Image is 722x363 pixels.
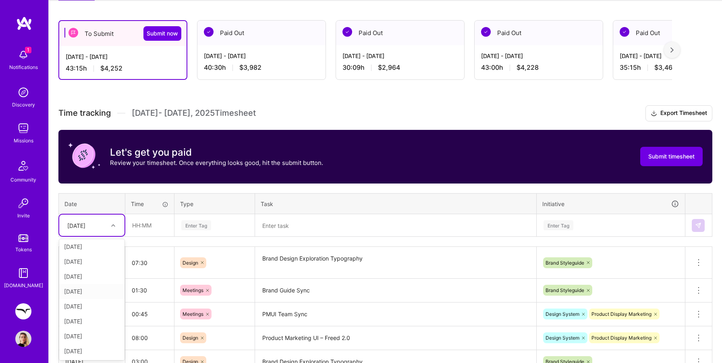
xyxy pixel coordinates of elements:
a: Freed: Marketing Designer [13,303,33,319]
div: [DATE] [59,329,124,344]
textarea: Brand Design Exploration Typography [256,248,535,278]
h3: Let's get you paid [110,146,323,159]
div: Community [10,175,36,184]
img: coin [68,140,100,172]
img: bell [15,47,31,63]
img: Invite [15,195,31,211]
img: guide book [15,265,31,281]
span: Product Display Marketing [591,335,651,341]
input: HH:MM [125,252,174,273]
img: Paid Out [204,27,214,37]
span: $4,228 [517,63,539,72]
input: HH:MM [125,303,174,325]
div: Discovery [12,100,35,109]
div: Enter Tag [181,219,211,232]
span: $4,252 [100,64,122,73]
button: Export Timesheet [645,105,712,121]
a: User Avatar [13,331,33,347]
textarea: Brand Guide Sync [256,280,535,302]
i: icon Chevron [111,223,115,227]
th: Type [174,193,255,214]
div: [DATE] - [DATE] [481,52,596,60]
img: tokens [19,234,28,242]
div: Paid Out [197,21,326,45]
img: Submit [695,222,701,229]
div: [DATE] [67,221,85,229]
div: Paid Out [336,21,464,45]
span: Design [183,260,198,266]
img: Community [14,156,33,175]
span: Brand Styleguide [546,287,584,293]
div: Enter Tag [544,219,573,232]
textarea: Product Marketing UI – Freed 2.0 [256,327,535,349]
i: icon Download [651,109,657,118]
div: [DATE] - [DATE] [204,52,319,60]
button: Submit now [143,26,181,41]
span: $3,466 [654,63,676,72]
img: Paid Out [342,27,352,37]
div: [DATE] [59,284,124,299]
img: discovery [15,84,31,100]
div: 43:15 h [66,64,180,73]
img: logo [16,16,32,31]
div: Time [131,200,168,208]
div: [DATE] [59,269,124,284]
span: Meetings [183,311,203,317]
img: right [670,47,674,53]
span: Design System [546,335,579,341]
th: Date [59,193,125,214]
div: To Submit [59,21,187,46]
input: HH:MM [126,215,174,236]
span: Brand Styleguide [546,260,584,266]
img: To Submit [68,28,78,38]
img: teamwork [15,120,31,136]
div: [DATE] - [DATE] [66,52,180,61]
span: Product Display Marketing [591,311,651,317]
div: [DATE] [59,314,124,329]
button: Submit timesheet [640,147,703,166]
img: Freed: Marketing Designer [15,303,31,319]
span: $2,964 [378,63,400,72]
span: 1 [25,47,31,53]
span: $3,982 [239,63,261,72]
img: Paid Out [481,27,491,37]
div: Paid Out [475,21,603,45]
div: Tokens [15,245,32,254]
div: [DATE] [59,299,124,314]
span: Design System [546,311,579,317]
div: Invite [17,211,30,220]
input: HH:MM [125,280,174,301]
span: Submit now [147,29,178,38]
div: Notifications [9,63,38,71]
div: 30:09 h [342,63,458,72]
div: [DOMAIN_NAME] [4,281,43,290]
span: [DATE] - [DATE] , 2025 Timesheet [132,108,256,118]
span: Time tracking [58,108,111,118]
span: Meetings [183,287,203,293]
img: Paid Out [620,27,629,37]
div: [DATE] - [DATE] [342,52,458,60]
img: User Avatar [15,331,31,347]
div: 43:00 h [481,63,596,72]
th: Task [255,193,537,214]
p: Review your timesheet. Once everything looks good, hit the submit button. [110,159,323,167]
div: [DATE] [59,239,124,254]
div: Initiative [542,199,679,209]
input: HH:MM [125,327,174,348]
div: [DATE] [59,344,124,359]
div: [DATE] [59,254,124,269]
div: Missions [14,136,33,145]
span: Design [183,335,198,341]
textarea: PMUI Team Sync [256,303,535,325]
span: Submit timesheet [648,152,695,161]
div: 40:30 h [204,63,319,72]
